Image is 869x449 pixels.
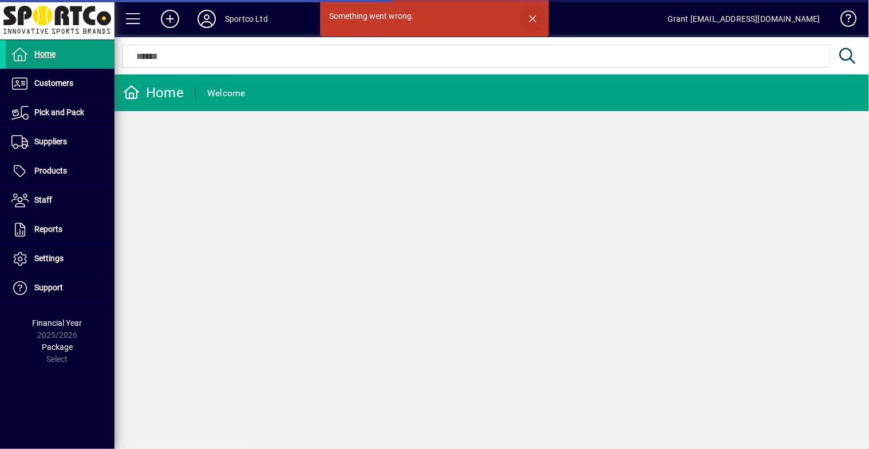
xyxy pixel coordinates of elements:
[42,342,73,352] span: Package
[6,128,114,156] a: Suppliers
[207,84,246,103] div: Welcome
[6,99,114,127] a: Pick and Pack
[34,195,52,204] span: Staff
[6,274,114,302] a: Support
[6,157,114,186] a: Products
[225,10,268,28] div: Sportco Ltd
[33,318,82,328] span: Financial Year
[152,9,188,29] button: Add
[34,137,67,146] span: Suppliers
[34,108,84,117] span: Pick and Pack
[34,78,73,88] span: Customers
[34,166,67,175] span: Products
[34,224,62,234] span: Reports
[6,245,114,273] a: Settings
[832,2,855,40] a: Knowledge Base
[667,10,820,28] div: Grant [EMAIL_ADDRESS][DOMAIN_NAME]
[6,69,114,98] a: Customers
[6,215,114,244] a: Reports
[123,84,184,102] div: Home
[34,49,56,58] span: Home
[34,254,64,263] span: Settings
[34,283,63,292] span: Support
[6,186,114,215] a: Staff
[188,9,225,29] button: Profile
